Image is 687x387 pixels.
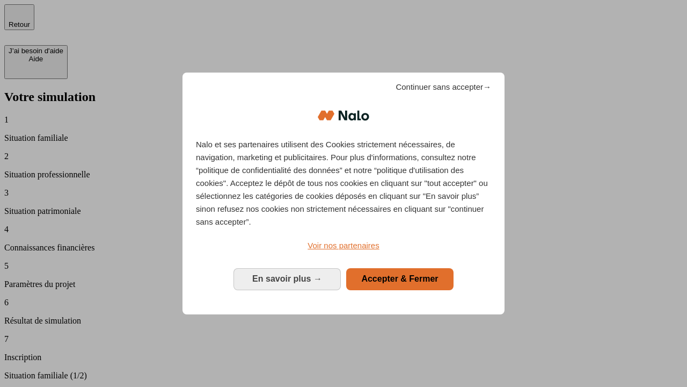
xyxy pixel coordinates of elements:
span: En savoir plus → [252,274,322,283]
a: Voir nos partenaires [196,239,491,252]
div: Bienvenue chez Nalo Gestion du consentement [182,73,505,314]
span: Voir nos partenaires [308,241,379,250]
span: Continuer sans accepter→ [396,81,491,94]
span: Accepter & Fermer [361,274,438,283]
p: Nalo et ses partenaires utilisent des Cookies strictement nécessaires, de navigation, marketing e... [196,138,491,228]
img: Logo [318,99,369,132]
button: Accepter & Fermer: Accepter notre traitement des données et fermer [346,268,454,290]
button: En savoir plus: Configurer vos consentements [233,268,341,290]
